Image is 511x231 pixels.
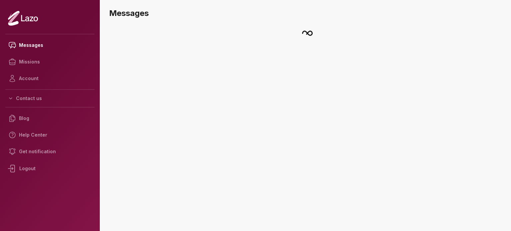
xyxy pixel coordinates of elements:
div: Logout [5,160,94,177]
h3: Messages [109,8,506,19]
button: Contact us [5,92,94,104]
a: Account [5,70,94,87]
a: Get notification [5,143,94,160]
a: Blog [5,110,94,127]
a: Missions [5,54,94,70]
a: Help Center [5,127,94,143]
a: Messages [5,37,94,54]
